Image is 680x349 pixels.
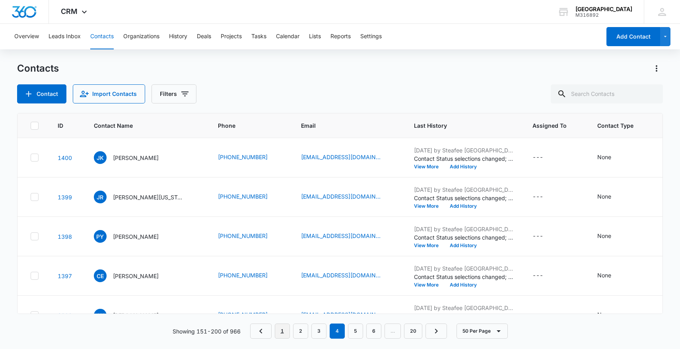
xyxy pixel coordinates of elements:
div: --- [532,153,543,162]
button: Deals [197,24,211,49]
a: Page 3 [311,324,326,339]
div: None [597,192,611,201]
button: Calendar [276,24,299,49]
button: Tasks [251,24,266,49]
button: Settings [360,24,382,49]
a: [PHONE_NUMBER] [218,310,268,319]
button: Filters [152,84,196,103]
p: [DATE] by Steafee [GEOGRAPHIC_DATA] [414,146,513,154]
div: --- [532,310,543,320]
div: Email - duranser@aol.com - Select to Edit Field [301,310,395,320]
span: PY [94,230,107,243]
div: Email - zzsmamajmr@gmail.com - Select to Edit Field [301,192,395,202]
a: Page 2 [293,324,308,339]
div: Contact Name - Carlos Huerta - Select to Edit Field [94,309,173,322]
button: Add History [444,164,482,169]
button: Import Contacts [73,84,145,103]
a: [PHONE_NUMBER] [218,271,268,279]
span: Last History [414,121,502,130]
button: Overview [14,24,39,49]
div: Contact Name - Patricia Y Salomon - Select to Edit Field [94,230,173,243]
div: Contact Name - Christina Epstein - Select to Edit Field [94,269,173,282]
a: Navigate to contact details page for Christina Epstein [58,273,72,279]
nav: Pagination [250,324,447,339]
div: account id [575,12,632,18]
span: JK [94,151,107,164]
a: [PHONE_NUMBER] [218,192,268,201]
div: Assigned To - - Select to Edit Field [532,153,558,162]
button: View More [414,204,444,209]
button: Reports [330,24,351,49]
a: [EMAIL_ADDRESS][DOMAIN_NAME] [301,271,381,279]
p: [PERSON_NAME] [113,154,159,162]
div: None [597,232,611,240]
button: Add Contact [606,27,660,46]
a: Navigate to contact details page for Jared Knight [58,154,72,161]
span: Phone [218,121,270,130]
a: [EMAIL_ADDRESS][DOMAIN_NAME] [301,232,381,240]
a: Previous Page [250,324,272,339]
p: [PERSON_NAME][US_STATE] [113,193,185,201]
div: Contact Type - None - Select to Edit Field [597,310,626,320]
p: [DATE] by Steafee [GEOGRAPHIC_DATA] [414,264,513,273]
a: Next Page [425,324,447,339]
div: Assigned To - - Select to Edit Field [532,232,558,241]
button: Organizations [123,24,159,49]
div: Phone - +1 (512) 228-0943 - Select to Edit Field [218,153,282,162]
div: Contact Type - None - Select to Edit Field [597,153,626,162]
span: Contact Type [597,121,633,130]
div: Email - patriciasalomon16@gmail.com - Select to Edit Field [301,232,395,241]
p: [DATE] by Steafee [GEOGRAPHIC_DATA] [414,185,513,194]
button: Projects [221,24,242,49]
div: None [597,271,611,279]
div: Phone - +1 (951) 310-3629 - Select to Edit Field [218,192,282,202]
a: [PHONE_NUMBER] [218,153,268,161]
div: Contact Type - None - Select to Edit Field [597,271,626,281]
div: Phone - +1 (909) 771-0269 - Select to Edit Field [218,232,282,241]
button: Contacts [90,24,114,49]
p: Contact Status selections changed; Consult Confimed on Dr [PERSON_NAME] was removed and No Show w... [414,233,513,242]
span: CE [94,269,107,282]
a: [EMAIL_ADDRESS][DOMAIN_NAME] [301,153,381,161]
div: Phone - +1 (626) 377-0832 - Select to Edit Field [218,310,282,320]
a: Page 1 [275,324,290,339]
p: Contact Status selections changed; None was removed and Hot Leads was added. [414,154,513,163]
p: [PERSON_NAME] [113,232,159,241]
a: Page 5 [348,324,363,339]
div: --- [532,271,543,281]
em: 4 [330,324,345,339]
button: Lists [309,24,321,49]
div: Contact Type - None - Select to Edit Field [597,232,626,241]
p: [DATE] by Steafee [GEOGRAPHIC_DATA] [414,304,513,312]
span: Assigned To [532,121,567,130]
a: Navigate to contact details page for Carlos Huerta [58,312,72,319]
button: 50 Per Page [457,324,508,339]
span: Contact Name [94,121,187,130]
div: account name [575,6,632,12]
span: Email [301,121,383,130]
input: Search Contacts [551,84,663,103]
div: Phone - +1 (951) 606-3366 - Select to Edit Field [218,271,282,281]
div: --- [532,192,543,202]
button: View More [414,164,444,169]
a: [EMAIL_ADDRESS][DOMAIN_NAME] [301,192,381,201]
button: Add History [444,283,482,287]
span: ID [58,121,63,130]
a: Navigate to contact details page for Patricia Y Salomon [58,233,72,240]
span: CRM [61,7,78,16]
button: View More [414,283,444,287]
div: Contact Type - None - Select to Edit Field [597,192,626,202]
div: None [597,153,611,161]
div: None [597,310,611,319]
button: Add History [444,243,482,248]
p: Showing 151-200 of 966 [173,327,241,335]
span: CH [94,309,107,322]
p: Contact Status selections changed; None was removed and No Show was added. [414,194,513,202]
a: Page 6 [366,324,381,339]
div: Assigned To - - Select to Edit Field [532,192,558,202]
button: Leads Inbox [49,24,81,49]
div: --- [532,232,543,241]
button: Actions [650,62,663,75]
p: [DATE] by Steafee [GEOGRAPHIC_DATA] [414,225,513,233]
div: Contact Name - Jude Rances-Washington - Select to Edit Field [94,191,199,203]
